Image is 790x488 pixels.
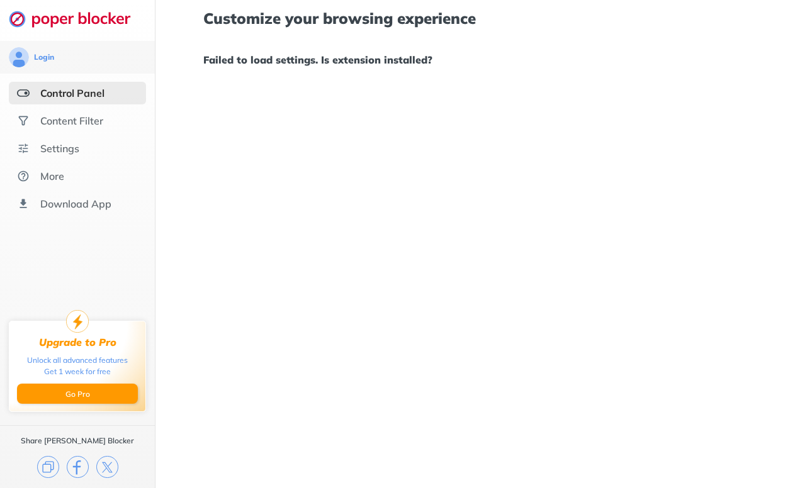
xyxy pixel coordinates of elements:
[21,436,134,446] div: Share [PERSON_NAME] Blocker
[40,114,103,127] div: Content Filter
[203,52,743,68] h1: Failed to load settings. Is extension installed?
[17,87,30,99] img: features-selected.svg
[9,47,29,67] img: avatar.svg
[66,310,89,333] img: upgrade-to-pro.svg
[40,170,64,182] div: More
[40,87,104,99] div: Control Panel
[9,10,144,28] img: logo-webpage.svg
[17,142,30,155] img: settings.svg
[17,170,30,182] img: about.svg
[203,10,743,26] h1: Customize your browsing experience
[27,355,128,366] div: Unlock all advanced features
[37,456,59,478] img: copy.svg
[39,336,116,348] div: Upgrade to Pro
[17,197,30,210] img: download-app.svg
[67,456,89,478] img: facebook.svg
[17,384,138,404] button: Go Pro
[44,366,111,377] div: Get 1 week for free
[40,142,79,155] div: Settings
[40,197,111,210] div: Download App
[17,114,30,127] img: social.svg
[34,52,54,62] div: Login
[96,456,118,478] img: x.svg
